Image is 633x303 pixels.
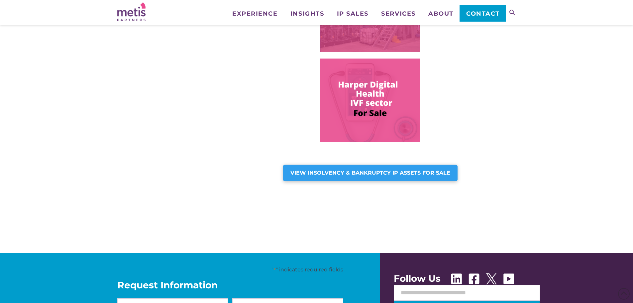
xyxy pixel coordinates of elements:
a: Contact [460,5,506,22]
img: Harper IVF [320,59,420,142]
span: Follow Us [394,274,441,283]
p: " " indicates required fields [117,266,343,273]
span: Request Information [117,280,343,290]
span: Insights [290,11,324,17]
span: Back to Top [618,288,630,300]
img: X [486,273,497,284]
span: Contact [466,11,500,17]
span: Experience [232,11,277,17]
span: IP Sales [337,11,369,17]
img: Linkedin [451,273,462,284]
img: Youtube [503,273,514,284]
img: Facebook [469,273,479,284]
img: Metis Partners [117,2,146,21]
span: About [428,11,454,17]
a: VIEW INSOLVENCY & BANKRUPTCY IP ASSETS FOR SALE [283,165,457,181]
span: Services [381,11,415,17]
strong: VIEW INSOLVENCY & BANKRUPTCY IP ASSETS FOR SALE [290,170,450,176]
